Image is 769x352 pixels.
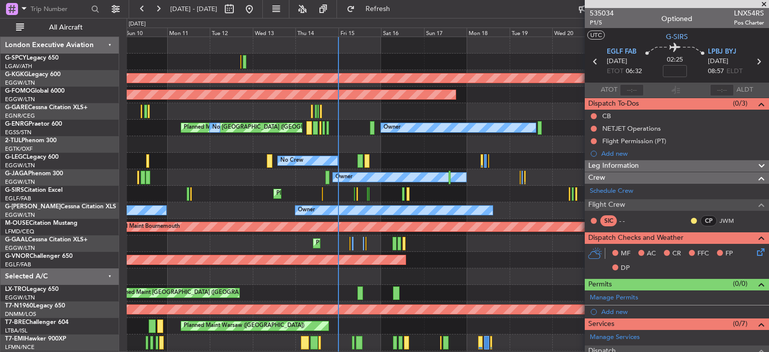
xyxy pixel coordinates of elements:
[5,319,26,325] span: T7-BRE
[5,162,35,169] a: EGGW/LTN
[588,279,612,290] span: Permits
[588,160,639,172] span: Leg Information
[5,88,65,94] a: G-FOMOGlobal 6000
[5,121,62,127] a: G-ENRGPraetor 600
[5,88,31,94] span: G-FOMO
[590,332,640,342] a: Manage Services
[601,149,764,158] div: Add new
[5,178,35,186] a: EGGW/LTN
[184,318,304,333] div: Planned Maint Warsaw ([GEOGRAPHIC_DATA])
[298,203,315,218] div: Owner
[5,286,59,292] a: LX-TROLegacy 650
[170,5,217,14] span: [DATE] - [DATE]
[5,171,28,177] span: G-JAGA
[5,303,65,309] a: T7-N1960Legacy 650
[552,28,595,37] div: Wed 20
[5,138,22,144] span: 2-TIJL
[5,121,29,127] span: G-ENRG
[600,215,617,226] div: SIC
[383,120,401,135] div: Owner
[587,31,605,40] button: UTC
[5,303,33,309] span: T7-N1960
[5,294,35,301] a: EGGW/LTN
[725,249,733,259] span: FP
[280,153,303,168] div: No Crew
[588,199,625,211] span: Flight Crew
[5,336,25,342] span: T7-EMI
[424,28,467,37] div: Sun 17
[607,57,627,67] span: [DATE]
[510,28,553,37] div: Tue 19
[733,318,747,329] span: (0/7)
[667,55,683,65] span: 02:25
[107,285,272,300] div: Unplanned Maint [GEOGRAPHIC_DATA] ([GEOGRAPHIC_DATA])
[5,253,30,259] span: G-VNOR
[5,244,35,252] a: EGGW/LTN
[5,343,35,351] a: LFMN/NCE
[31,2,88,17] input: Trip Number
[295,28,338,37] div: Thu 14
[647,249,656,259] span: AC
[5,237,88,243] a: G-GAALCessna Citation XLS+
[734,19,764,27] span: Pos Charter
[588,318,614,330] span: Services
[5,112,35,120] a: EGNR/CEG
[5,261,31,268] a: EGLF/FAB
[381,28,424,37] div: Sat 16
[602,124,661,133] div: NETJET Operations
[338,28,381,37] div: Fri 15
[5,211,35,219] a: EGGW/LTN
[5,286,27,292] span: LX-TRO
[590,186,633,196] a: Schedule Crew
[5,154,59,160] a: G-LEGCLegacy 600
[602,137,666,145] div: Flight Permission (PT)
[601,85,617,95] span: ATOT
[124,28,167,37] div: Sun 10
[621,263,630,273] span: DP
[626,67,642,77] span: 06:32
[661,14,692,24] div: Optioned
[5,63,32,70] a: LGAV/ATH
[672,249,681,259] span: CR
[621,249,630,259] span: MF
[11,20,109,36] button: All Aircraft
[736,85,753,95] span: ALDT
[726,67,742,77] span: ELDT
[708,57,728,67] span: [DATE]
[5,310,36,318] a: DNMM/LOS
[700,215,717,226] div: CP
[619,216,642,225] div: - -
[5,55,59,61] a: G-SPCYLegacy 650
[5,237,28,243] span: G-GAAL
[697,249,709,259] span: FFC
[212,120,235,135] div: No Crew
[5,220,29,226] span: M-OUSE
[590,293,638,303] a: Manage Permits
[5,105,28,111] span: G-GARE
[467,28,510,37] div: Mon 18
[5,72,29,78] span: G-KGKG
[335,170,352,185] div: Owner
[607,67,623,77] span: ETOT
[5,327,28,334] a: LTBA/ISL
[5,253,73,259] a: G-VNORChallenger 650
[342,1,402,17] button: Refresh
[5,79,35,87] a: EGGW/LTN
[5,187,24,193] span: G-SIRS
[607,47,636,57] span: EGLF FAB
[719,216,742,225] a: JWM
[5,96,35,103] a: EGGW/LTN
[167,28,210,37] div: Mon 11
[708,67,724,77] span: 08:57
[316,236,352,251] div: Planned Maint
[107,219,180,234] div: Planned Maint Bournemouth
[590,8,614,19] span: 535034
[5,171,63,177] a: G-JAGAPhenom 300
[357,6,399,13] span: Refresh
[276,186,434,201] div: Planned Maint [GEOGRAPHIC_DATA] ([GEOGRAPHIC_DATA])
[5,228,34,235] a: LFMD/CEQ
[666,32,688,42] span: G-SIRS
[5,204,61,210] span: G-[PERSON_NAME]
[5,187,63,193] a: G-SIRSCitation Excel
[588,232,683,244] span: Dispatch Checks and Weather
